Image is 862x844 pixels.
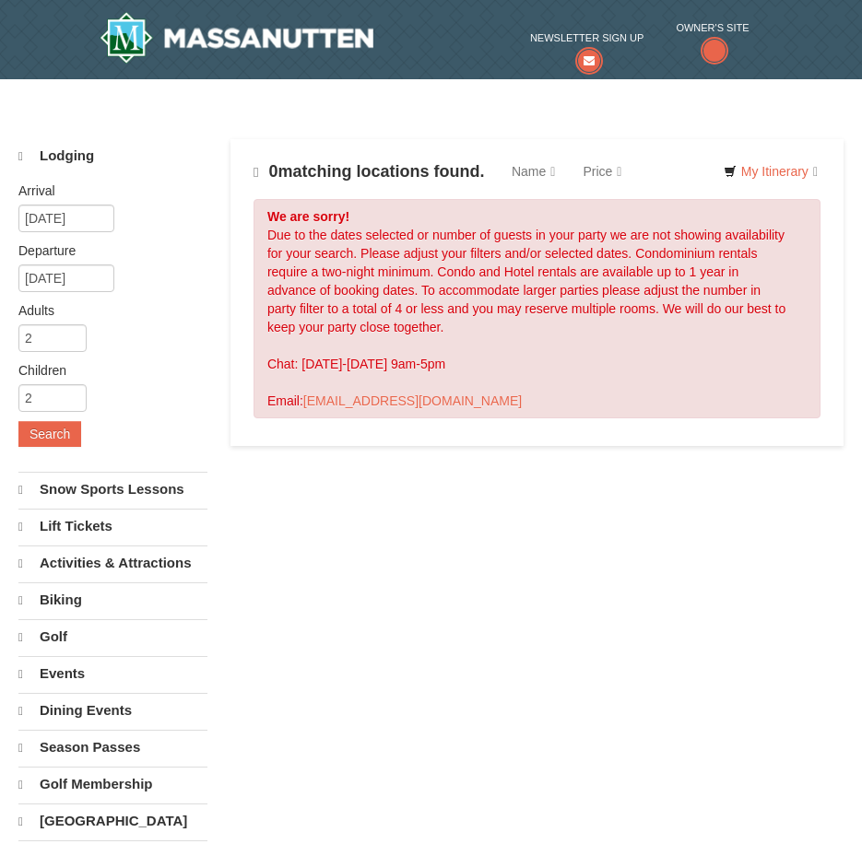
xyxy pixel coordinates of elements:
[254,199,821,418] div: Due to the dates selected or number of guests in your party we are not showing availability for y...
[18,182,194,200] label: Arrival
[100,12,374,64] a: Massanutten Resort
[676,18,749,37] span: Owner's Site
[18,241,194,260] label: Departure
[530,29,644,47] span: Newsletter Sign Up
[569,153,635,190] a: Price
[18,656,207,691] a: Events
[18,421,81,447] button: Search
[303,393,522,408] a: [EMAIL_ADDRESS][DOMAIN_NAME]
[254,162,485,182] h4: matching locations found.
[18,361,194,380] label: Children
[530,29,644,66] a: Newsletter Sign Up
[18,693,207,728] a: Dining Events
[18,139,207,173] a: Lodging
[18,301,194,320] label: Adults
[498,153,569,190] a: Name
[18,582,207,617] a: Biking
[18,767,207,802] a: Golf Membership
[712,158,830,185] a: My Itinerary
[269,162,278,181] span: 0
[100,12,374,64] img: Massanutten Resort Logo
[676,18,749,66] a: Owner's Site
[18,730,207,765] a: Season Passes
[18,545,207,580] a: Activities & Attractions
[18,472,207,507] a: Snow Sports Lessons
[18,803,207,838] a: [GEOGRAPHIC_DATA]
[267,209,349,224] strong: We are sorry!
[18,619,207,654] a: Golf
[18,509,207,544] a: Lift Tickets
